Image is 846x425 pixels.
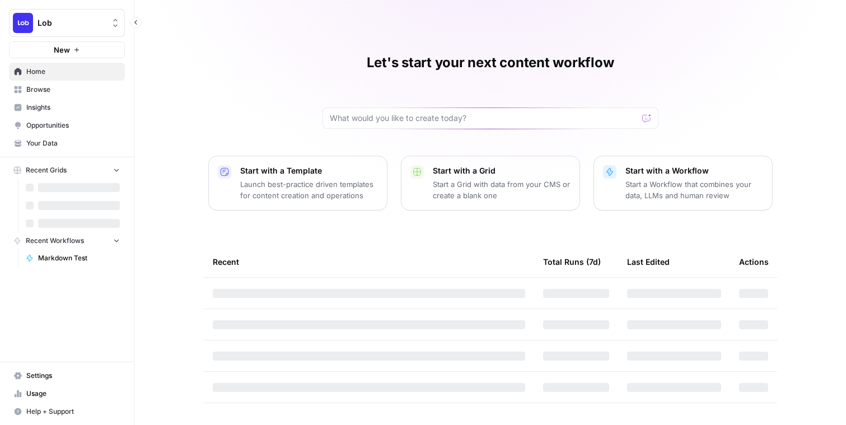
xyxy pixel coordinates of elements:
a: Settings [9,367,125,385]
span: Home [26,67,120,77]
h1: Let's start your next content workflow [367,54,614,72]
span: Insights [26,102,120,113]
div: Total Runs (7d) [543,246,601,277]
button: New [9,41,125,58]
a: Home [9,63,125,81]
a: Opportunities [9,116,125,134]
button: Workspace: Lob [9,9,125,37]
span: Markdown Test [38,253,120,263]
span: Opportunities [26,120,120,130]
p: Start with a Grid [433,165,571,176]
div: Recent [213,246,525,277]
p: Start with a Workflow [625,165,763,176]
a: Usage [9,385,125,403]
button: Start with a TemplateLaunch best-practice driven templates for content creation and operations [208,156,387,211]
a: Your Data [9,134,125,152]
p: Start with a Template [240,165,378,176]
span: Usage [26,389,120,399]
input: What would you like to create today? [330,113,638,124]
button: Help + Support [9,403,125,421]
p: Launch best-practice driven templates for content creation and operations [240,179,378,201]
img: Lob Logo [13,13,33,33]
span: Recent Workflows [26,236,84,246]
button: Recent Grids [9,162,125,179]
span: Settings [26,371,120,381]
div: Last Edited [627,246,670,277]
span: Help + Support [26,407,120,417]
div: Actions [739,246,769,277]
span: Lob [38,17,105,29]
a: Insights [9,99,125,116]
span: New [54,44,70,55]
button: Start with a GridStart a Grid with data from your CMS or create a blank one [401,156,580,211]
span: Browse [26,85,120,95]
a: Browse [9,81,125,99]
span: Your Data [26,138,120,148]
p: Start a Workflow that combines your data, LLMs and human review [625,179,763,201]
button: Start with a WorkflowStart a Workflow that combines your data, LLMs and human review [593,156,773,211]
span: Recent Grids [26,165,67,175]
a: Markdown Test [21,249,125,267]
button: Recent Workflows [9,232,125,249]
p: Start a Grid with data from your CMS or create a blank one [433,179,571,201]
